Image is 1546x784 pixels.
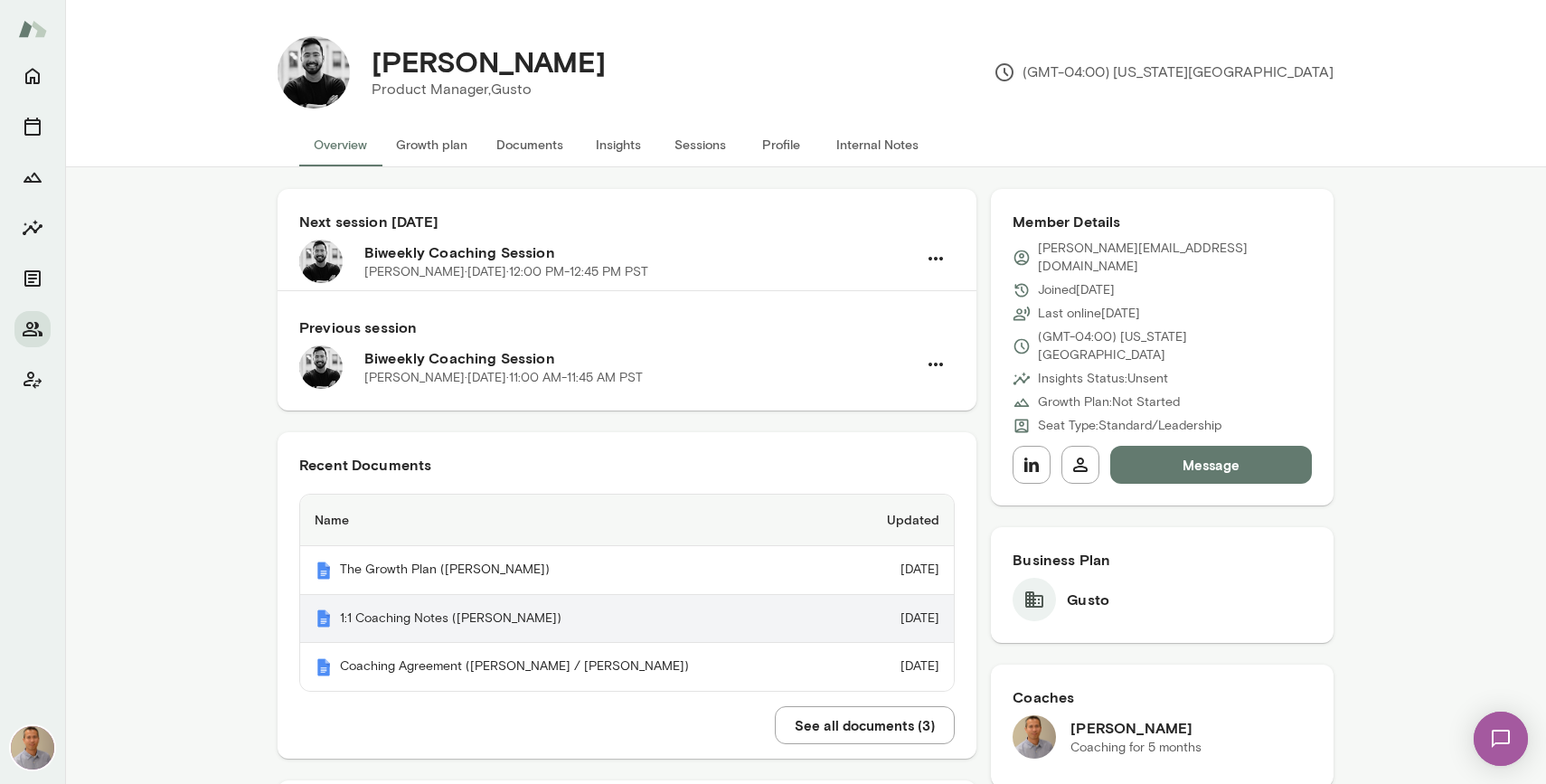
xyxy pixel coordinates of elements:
img: Mento [315,658,333,676]
p: (GMT-04:00) [US_STATE][GEOGRAPHIC_DATA] [994,61,1334,83]
img: Chris Lysiuk [278,36,350,109]
img: Mento [315,562,333,580]
h6: Previous session [299,316,955,338]
h4: [PERSON_NAME] [372,44,606,79]
button: Sessions [14,109,51,145]
th: Updated [844,495,954,546]
h6: Next session [DATE] [299,211,955,232]
p: Seat Type: Standard/Leadership [1038,417,1221,435]
h6: Coaches [1013,686,1312,708]
p: Growth Plan: Not Started [1038,393,1180,411]
button: Documents [482,123,578,166]
th: 1:1 Coaching Notes ([PERSON_NAME]) [300,595,844,644]
th: Coaching Agreement ([PERSON_NAME] / [PERSON_NAME]) [300,643,844,691]
button: Message [1110,446,1312,484]
h6: Gusto [1067,589,1109,610]
p: (GMT-04:00) [US_STATE][GEOGRAPHIC_DATA] [1038,328,1312,364]
img: Kevin Au [11,726,54,770]
button: Members [14,311,51,347]
td: [DATE] [844,595,954,644]
h6: Member Details [1013,211,1312,232]
button: Growth plan [382,123,482,166]
p: Last online [DATE] [1038,305,1140,323]
h6: Biweekly Coaching Session [364,347,917,369]
button: Documents [14,260,51,297]
button: Insights [578,123,659,166]
th: Name [300,495,844,546]
h6: Recent Documents [299,454,955,476]
button: Overview [299,123,382,166]
p: Product Manager, Gusto [372,79,606,100]
p: Coaching for 5 months [1070,739,1202,757]
button: Insights [14,210,51,246]
img: Mento [18,12,47,46]
img: Kevin Au [1013,715,1056,759]
p: [PERSON_NAME] · [DATE] · 12:00 PM-12:45 PM PST [364,263,648,281]
p: Insights Status: Unsent [1038,370,1168,388]
h6: Business Plan [1013,549,1312,571]
p: [PERSON_NAME] · [DATE] · 11:00 AM-11:45 AM PST [364,369,643,387]
button: Internal Notes [822,123,933,166]
button: Home [14,58,51,94]
button: Sessions [659,123,740,166]
button: Growth Plan [14,159,51,195]
h6: [PERSON_NAME] [1070,717,1202,739]
button: Profile [740,123,822,166]
td: [DATE] [844,643,954,691]
th: The Growth Plan ([PERSON_NAME]) [300,546,844,595]
img: Mento [315,609,333,628]
td: [DATE] [844,546,954,595]
button: Client app [14,362,51,398]
h6: Biweekly Coaching Session [364,241,917,263]
p: [PERSON_NAME][EMAIL_ADDRESS][DOMAIN_NAME] [1038,240,1312,276]
button: See all documents (3) [775,706,955,744]
p: Joined [DATE] [1038,281,1115,299]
